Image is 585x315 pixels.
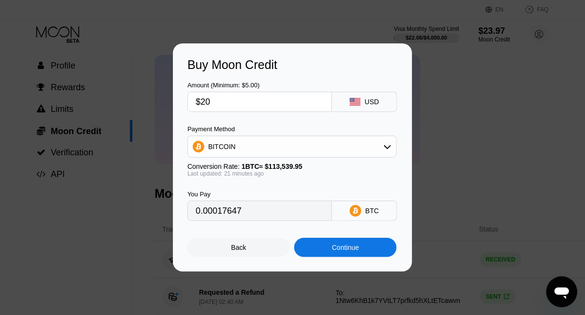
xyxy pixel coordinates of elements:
iframe: Button to launch messaging window [546,276,577,307]
div: Buy Moon Credit [187,58,398,72]
div: BITCOIN [208,143,236,151]
div: Payment Method [187,125,397,133]
div: You Pay [187,191,332,198]
div: Last updated: 21 minutes ago [187,170,397,177]
div: USD [365,98,379,106]
div: Amount (Minimum: $5.00) [187,82,332,89]
span: 1 BTC ≈ $113,539.95 [242,163,302,170]
div: Conversion Rate: [187,163,397,170]
input: $0.00 [196,92,324,111]
div: Back [231,244,246,251]
div: Continue [332,244,359,251]
div: BTC [365,207,379,215]
div: Continue [294,238,397,257]
div: BITCOIN [188,137,396,156]
div: Back [187,238,290,257]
